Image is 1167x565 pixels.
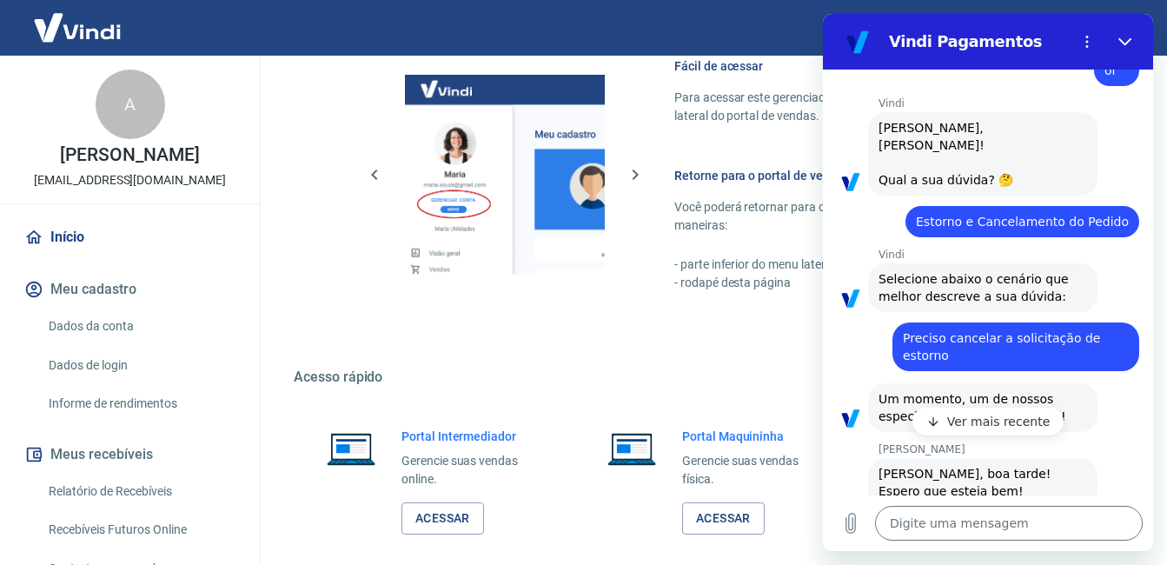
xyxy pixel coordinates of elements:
h5: Acesso rápido [294,369,1125,386]
a: Início [21,218,239,256]
p: Gerencie suas vendas online. [401,452,543,489]
button: Carregar arquivo [10,492,45,527]
a: Acessar [682,502,765,535]
img: Imagem de um notebook aberto [595,428,668,469]
img: Imagem de um notebook aberto [315,428,388,469]
a: Dados de login [42,348,239,383]
p: [EMAIL_ADDRESS][DOMAIN_NAME] [34,171,226,189]
a: Relatório de Recebíveis [42,474,239,509]
button: Meu cadastro [21,270,239,309]
img: Vindi [21,1,134,54]
p: - parte inferior do menu lateral [674,256,1084,274]
div: [PERSON_NAME], boa tarde! Espero que esteja bem! Meu nome é [PERSON_NAME], e vou seguir com o seu... [56,451,264,538]
a: Dados da conta [42,309,239,344]
button: Meus recebíveis [21,435,239,474]
img: Imagem da dashboard mostrando o botão de gerenciar conta na sidebar no lado esquerdo [405,75,605,275]
iframe: Janela de mensagens [823,14,1153,551]
p: Você poderá retornar para o portal de vendas através das seguintes maneiras: [674,198,1084,235]
p: [PERSON_NAME] [60,146,199,164]
a: Informe de rendimentos [42,386,239,422]
button: Ver mais recente [90,394,242,422]
h6: Portal Maquininha [682,428,824,445]
p: Para acessar este gerenciador, basta clicar em “Gerenciar conta” no menu lateral do portal de ven... [674,89,1084,125]
h6: Fácil de acessar [674,57,1084,75]
div: A [96,70,165,139]
p: Gerencie suas vendas física. [682,452,824,489]
h6: Retorne para o portal de vendas [674,167,1084,184]
a: Acessar [401,502,484,535]
a: Recebíveis Futuros Online [42,512,239,548]
h6: Portal Intermediador [401,428,543,445]
p: Ver mais recente [124,399,228,416]
p: - rodapé desta página [674,274,1084,292]
button: Sair [1084,12,1146,44]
